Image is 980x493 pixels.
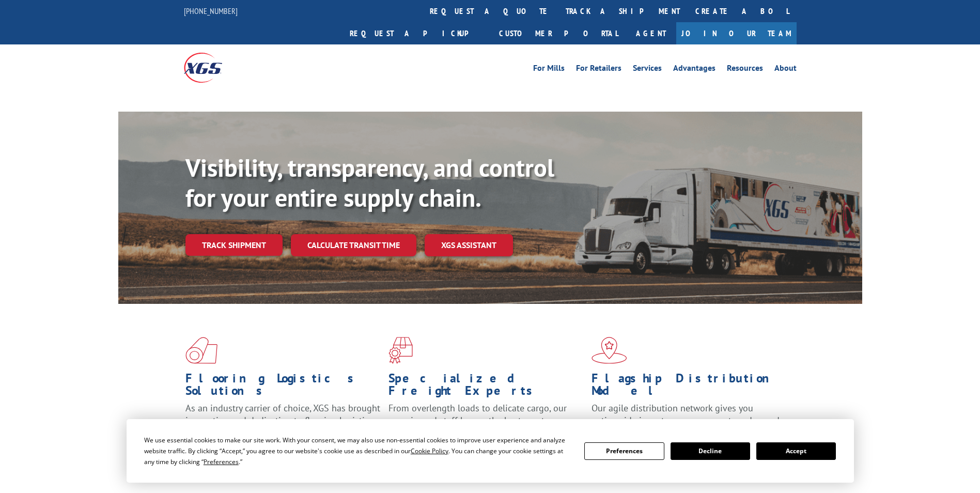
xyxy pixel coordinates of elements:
h1: Flooring Logistics Solutions [185,372,381,402]
a: For Mills [533,64,565,75]
a: For Retailers [576,64,621,75]
b: Visibility, transparency, and control for your entire supply chain. [185,151,554,213]
button: Decline [671,442,750,460]
img: xgs-icon-focused-on-flooring-red [388,337,413,364]
a: Track shipment [185,234,283,256]
img: xgs-icon-total-supply-chain-intelligence-red [185,337,217,364]
p: From overlength loads to delicate cargo, our experienced staff knows the best way to move your fr... [388,402,584,448]
div: We use essential cookies to make our site work. With your consent, we may also use non-essential ... [144,435,572,467]
a: [PHONE_NUMBER] [184,6,238,16]
span: Our agile distribution network gives you nationwide inventory management on demand. [592,402,782,426]
a: Request a pickup [342,22,491,44]
a: XGS ASSISTANT [425,234,513,256]
a: About [774,64,797,75]
a: Resources [727,64,763,75]
a: Advantages [673,64,715,75]
button: Accept [756,442,836,460]
a: Join Our Team [676,22,797,44]
span: As an industry carrier of choice, XGS has brought innovation and dedication to flooring logistics... [185,402,380,439]
span: Cookie Policy [411,446,448,455]
div: Cookie Consent Prompt [127,419,854,483]
a: Agent [626,22,676,44]
h1: Specialized Freight Experts [388,372,584,402]
a: Services [633,64,662,75]
img: xgs-icon-flagship-distribution-model-red [592,337,627,364]
a: Customer Portal [491,22,626,44]
span: Preferences [204,457,239,466]
button: Preferences [584,442,664,460]
a: Calculate transit time [291,234,416,256]
h1: Flagship Distribution Model [592,372,787,402]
